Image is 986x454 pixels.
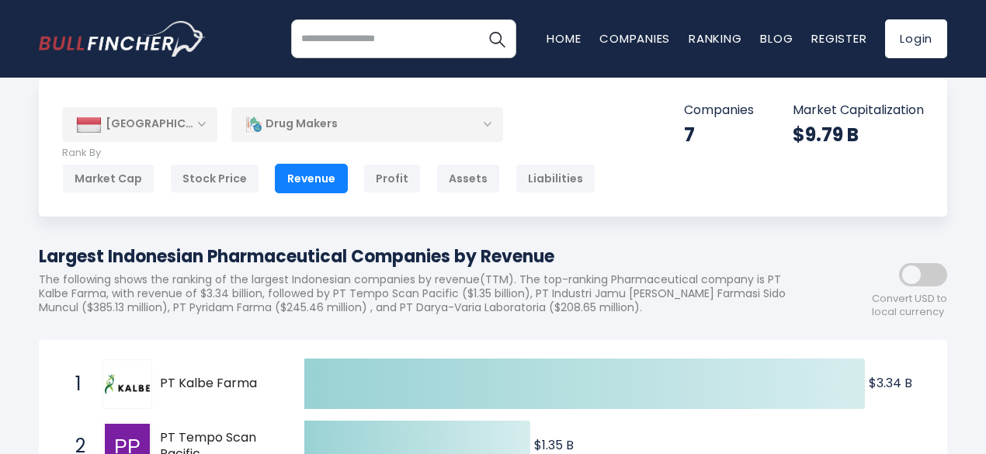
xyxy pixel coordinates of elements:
h1: Largest Indonesian Pharmaceutical Companies by Revenue [39,244,807,269]
text: $1.35 B [534,436,574,454]
p: Rank By [62,147,595,160]
div: Liabilities [516,164,595,193]
a: Register [811,30,866,47]
div: Profit [363,164,421,193]
div: Market Cap [62,164,154,193]
div: Drug Makers [231,106,503,142]
img: PT Kalbe Farma [105,374,150,394]
img: bullfincher logo [39,21,206,57]
div: Revenue [275,164,348,193]
button: Search [477,19,516,58]
span: Convert USD to local currency [872,293,947,319]
text: $3.34 B [869,374,912,392]
span: PT Kalbe Farma [160,376,277,392]
a: Ranking [689,30,741,47]
div: 7 [684,123,754,147]
p: Companies [684,102,754,119]
a: Home [547,30,581,47]
a: Blog [760,30,793,47]
p: The following shows the ranking of the largest Indonesian companies by revenue(TTM). The top-rank... [39,272,807,315]
div: Assets [436,164,500,193]
div: [GEOGRAPHIC_DATA] [62,107,217,141]
a: Companies [599,30,670,47]
span: 1 [68,371,83,397]
a: Go to homepage [39,21,206,57]
div: Stock Price [170,164,259,193]
a: Login [885,19,947,58]
div: $9.79 B [793,123,924,147]
p: Market Capitalization [793,102,924,119]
